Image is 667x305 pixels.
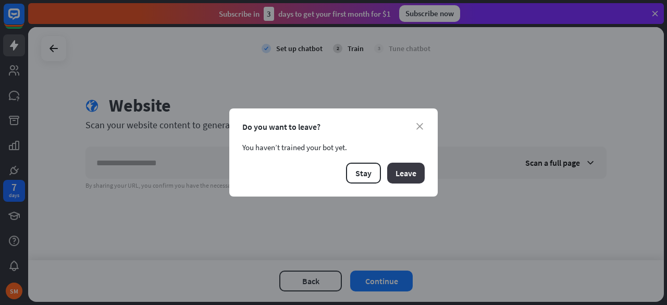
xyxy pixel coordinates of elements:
button: Stay [346,163,381,184]
div: Do you want to leave? [242,121,425,132]
button: Open LiveChat chat widget [8,4,40,35]
div: You haven’t trained your bot yet. [242,142,425,152]
button: Leave [387,163,425,184]
i: close [416,123,423,130]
